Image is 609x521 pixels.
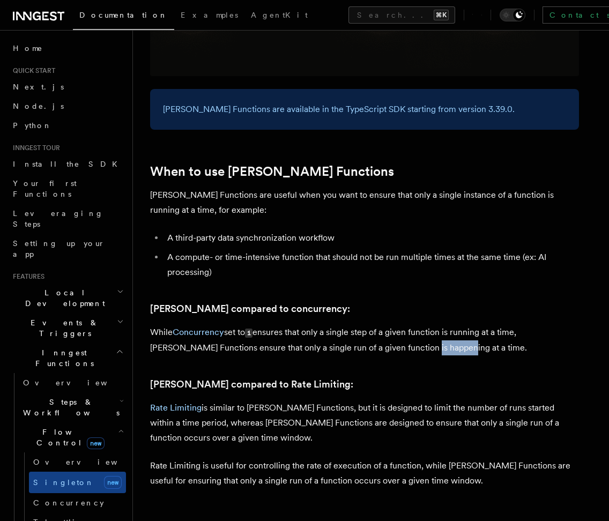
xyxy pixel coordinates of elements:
span: Home [13,43,43,54]
span: Documentation [79,11,168,19]
span: Overview [23,378,133,387]
kbd: ⌘K [434,10,449,20]
span: Setting up your app [13,239,105,258]
span: Flow Control [19,427,118,448]
span: Your first Functions [13,179,77,198]
span: Inngest Functions [9,347,116,369]
span: new [87,437,105,449]
a: When to use [PERSON_NAME] Functions [150,164,394,179]
a: Leveraging Steps [9,204,126,234]
a: Concurrency [29,493,126,512]
a: Home [9,39,126,58]
span: Local Development [9,287,117,309]
a: Overview [19,373,126,392]
a: AgentKit [244,3,314,29]
li: A third-party data synchronization workflow [164,230,579,245]
a: Rate Limiting [150,403,202,413]
span: AgentKit [251,11,308,19]
span: Inngest tour [9,144,60,152]
a: Next.js [9,77,126,96]
span: Examples [181,11,238,19]
span: new [104,476,122,489]
a: Your first Functions [9,174,126,204]
a: [PERSON_NAME] compared to Rate Limiting: [150,377,353,392]
a: Overview [29,452,126,472]
p: [PERSON_NAME] Functions are available in the TypeScript SDK starting from version 3.39.0. [163,102,566,117]
a: Documentation [73,3,174,30]
span: Python [13,121,52,130]
p: Rate Limiting is useful for controlling the rate of execution of a function, while [PERSON_NAME] ... [150,458,579,488]
span: Overview [33,458,144,466]
a: Node.js [9,96,126,116]
span: Quick start [9,66,55,75]
span: Concurrency [33,498,104,507]
span: Install the SDK [13,160,124,168]
button: Inngest Functions [9,343,126,373]
button: Search...⌘K [348,6,455,24]
a: Examples [174,3,244,29]
code: 1 [245,329,252,338]
p: [PERSON_NAME] Functions are useful when you want to ensure that only a single instance of a funct... [150,188,579,218]
button: Flow Controlnew [19,422,126,452]
button: Steps & Workflows [19,392,126,422]
a: [PERSON_NAME] compared to concurrency: [150,301,350,316]
button: Toggle dark mode [500,9,525,21]
p: is similar to [PERSON_NAME] Functions, but it is designed to limit the number of runs started wit... [150,400,579,445]
button: Local Development [9,283,126,313]
span: Steps & Workflows [19,397,120,418]
span: Leveraging Steps [13,209,103,228]
span: Features [9,272,44,281]
span: Singleton [33,478,94,487]
a: Concurrency [173,327,224,337]
span: Next.js [13,83,64,91]
a: Install the SDK [9,154,126,174]
p: While set to ensures that only a single step of a given function is running at a time, [PERSON_NA... [150,325,579,355]
span: Node.js [13,102,64,110]
span: Events & Triggers [9,317,117,339]
li: A compute- or time-intensive function that should not be run multiple times at the same time (ex:... [164,250,579,280]
a: Singletonnew [29,472,126,493]
a: Setting up your app [9,234,126,264]
a: Python [9,116,126,135]
button: Events & Triggers [9,313,126,343]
